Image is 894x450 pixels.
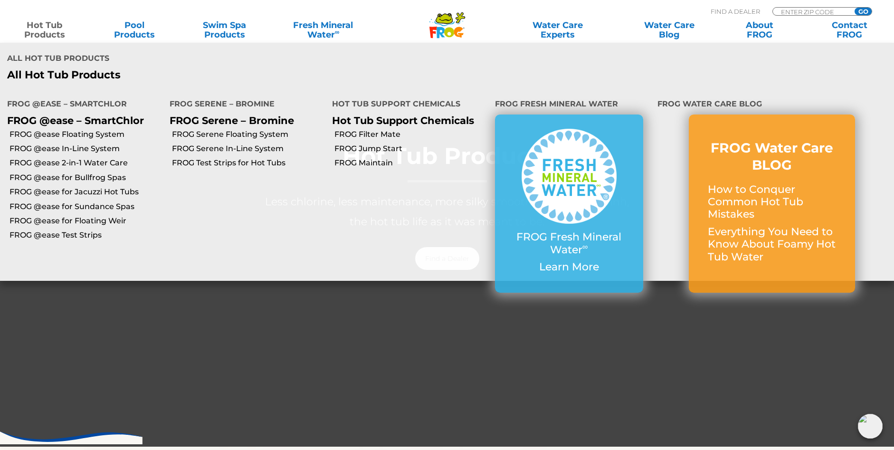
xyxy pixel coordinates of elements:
h4: FROG @ease – SmartChlor [7,96,155,115]
h3: FROG Water Care BLOG [708,139,836,174]
a: FROG @ease for Jacuzzi Hot Tubs [10,187,162,197]
a: FROG @ease 2-in-1 Water Care [10,158,162,168]
p: FROG @ease – SmartChlor [7,115,155,126]
p: FROG Fresh Mineral Water [514,231,624,256]
h4: FROG Serene – Bromine [170,96,318,115]
a: FROG Jump Start [334,144,487,154]
a: FROG Water Care BLOG How to Conquer Common Hot Tub Mistakes Everything You Need to Know About Foa... [708,139,836,268]
a: AboutFROG [724,20,794,39]
a: ContactFROG [815,20,884,39]
a: Water CareBlog [635,20,704,39]
p: Everything You Need to Know About Foamy Hot Tub Water [708,226,836,263]
input: Zip Code Form [780,8,844,16]
a: FROG Filter Mate [334,129,487,140]
a: FROG @ease In-Line System [10,144,162,154]
a: FROG @ease for Bullfrog Spas [10,172,162,183]
input: GO [855,8,872,15]
h4: Hot Tub Support Chemicals [332,96,480,115]
a: FROG Serene In-Line System [172,144,325,154]
a: PoolProducts [99,20,169,39]
p: Learn More [514,261,624,273]
a: Water CareExperts [501,20,614,39]
a: FROG Fresh Mineral Water∞ Learn More [514,129,624,278]
a: Hot TubProducts [10,20,79,39]
sup: ∞ [335,28,340,36]
sup: ∞ [582,242,588,251]
p: Find A Dealer [711,7,760,16]
a: Fresh MineralWater∞ [279,20,367,39]
h4: FROG Fresh Mineral Water [495,96,643,115]
a: FROG @ease Test Strips [10,230,162,240]
a: FROG @ease Floating System [10,129,162,140]
a: FROG @ease for Floating Weir [10,216,162,226]
a: FROG @ease for Sundance Spas [10,201,162,212]
p: Hot Tub Support Chemicals [332,115,480,126]
a: Swim SpaProducts [190,20,259,39]
p: FROG Serene – Bromine [170,115,318,126]
h4: All Hot Tub Products [7,50,440,69]
a: FROG Maintain [334,158,487,168]
h4: FROG Water Care Blog [657,96,887,115]
a: FROG Test Strips for Hot Tubs [172,158,325,168]
img: openIcon [858,414,883,439]
a: All Hot Tub Products [7,69,440,81]
p: How to Conquer Common Hot Tub Mistakes [708,183,836,221]
a: FROG Serene Floating System [172,129,325,140]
